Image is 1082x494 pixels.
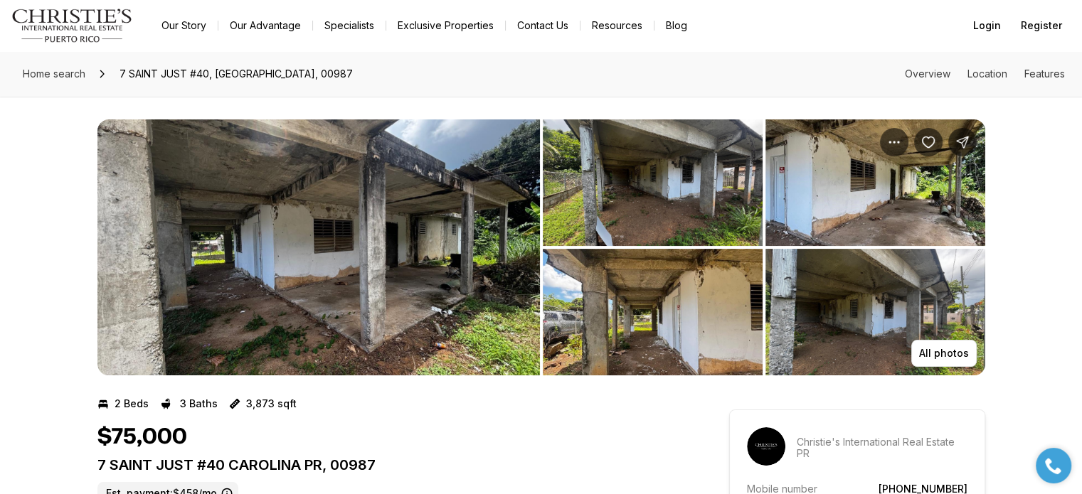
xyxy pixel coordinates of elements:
li: 2 of 2 [543,119,985,375]
a: Blog [654,16,699,36]
p: 7 SAINT JUST #40 CAROLINA PR, 00987 [97,456,678,473]
button: Share Property: 7 SAINT JUST #40 [948,128,977,156]
a: Our Story [150,16,218,36]
p: 2 Beds [115,398,149,409]
p: 3,873 sqft [246,398,297,409]
button: All photos [911,340,977,367]
a: Resources [580,16,654,36]
span: Home search [23,68,85,80]
span: Login [973,20,1001,31]
button: View image gallery [765,119,985,246]
a: Home search [17,63,91,85]
li: 1 of 2 [97,119,540,375]
img: logo [11,9,133,43]
p: Christie's International Real Estate PR [797,436,967,459]
a: Our Advantage [218,16,312,36]
div: Listing Photos [97,119,985,375]
button: View image gallery [97,119,540,375]
p: All photos [919,348,969,359]
nav: Page section menu [905,68,1065,80]
button: Contact Us [506,16,580,36]
a: Exclusive Properties [386,16,505,36]
button: View image gallery [765,249,985,375]
p: 3 Baths [180,398,218,409]
h1: $75,000 [97,424,187,451]
button: Property options [880,128,908,156]
button: View image gallery [543,249,763,375]
button: Login [965,11,1009,40]
button: View image gallery [543,119,763,246]
button: Register [1012,11,1071,40]
a: Skip to: Location [967,68,1007,80]
button: Save Property: 7 SAINT JUST #40 [914,128,943,156]
a: Specialists [313,16,386,36]
button: 3 Baths [160,392,218,415]
span: Register [1021,20,1062,31]
span: 7 SAINT JUST #40, [GEOGRAPHIC_DATA], 00987 [114,63,359,85]
a: Skip to: Overview [905,68,950,80]
a: Skip to: Features [1024,68,1065,80]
